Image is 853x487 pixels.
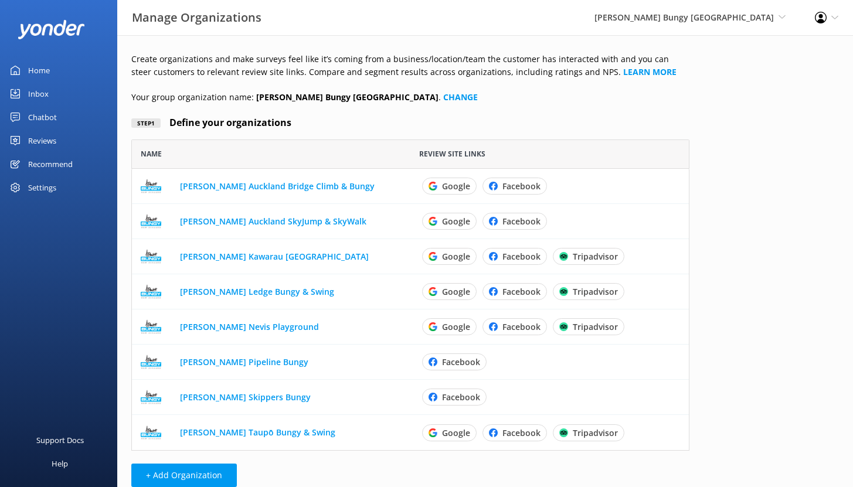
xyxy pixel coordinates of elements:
[573,286,618,297] p: Tripadvisor
[180,356,308,367] a: [PERSON_NAME] Pipeline Bungy
[502,321,541,332] p: Facebook
[28,82,49,105] div: Inbox
[131,118,161,128] div: Step 1
[594,12,774,23] span: [PERSON_NAME] Bungy [GEOGRAPHIC_DATA]
[18,20,85,39] img: yonder-white-logo.png
[573,321,618,332] p: Tripadvisor
[180,215,366,226] a: [PERSON_NAME] Auckland SkyJump & SkyWalk
[256,91,439,103] b: [PERSON_NAME] Bungy [GEOGRAPHIC_DATA]
[28,105,57,129] div: Chatbot
[131,309,689,345] div: row
[131,274,689,309] div: row
[502,216,541,227] p: Facebook
[623,66,677,77] a: LEARN MORE
[502,181,541,192] p: Facebook
[131,53,689,79] p: Create organizations and make surveys feel like it’s coming from a business/location/team the cus...
[502,251,541,262] p: Facebook
[180,250,369,261] a: [PERSON_NAME] Kawarau [GEOGRAPHIC_DATA]
[442,181,470,192] p: Google
[131,169,689,204] div: row
[442,427,470,438] p: Google
[141,352,161,372] img: 125-1637547446.png
[141,387,161,407] img: 125-1637547456.png
[131,204,689,239] div: row
[141,246,161,267] img: 125-1637547417.png
[442,251,470,262] p: Google
[28,176,56,199] div: Settings
[180,285,334,297] a: [PERSON_NAME] Ledge Bungy & Swing
[141,176,161,196] img: 125-1637547389.png
[180,182,375,190] button: [PERSON_NAME] Auckland Bridge Climb & Bungy
[141,281,161,302] img: 125-1637547426.png
[180,428,335,437] button: [PERSON_NAME] Taupō Bungy & Swing
[131,415,689,450] div: row
[443,91,478,103] a: CHANGE
[36,428,84,452] div: Support Docs
[180,391,311,402] a: [PERSON_NAME] Skippers Bungy
[141,422,161,442] img: 125-1637547467.png
[180,393,311,401] button: [PERSON_NAME] Skippers Bungy
[180,321,319,332] a: [PERSON_NAME] Nevis Playground
[419,148,485,159] span: Review site links
[502,286,541,297] p: Facebook
[28,59,50,82] div: Home
[180,180,375,191] a: [PERSON_NAME] Auckland Bridge Climb & Bungy
[28,129,56,152] div: Reviews
[573,427,618,438] p: Tripadvisor
[28,152,73,176] div: Recommend
[141,211,161,231] img: 125-1637547409.png
[131,464,237,487] button: + Add Organization
[131,345,689,380] div: row
[180,322,319,331] button: [PERSON_NAME] Nevis Playground
[442,356,480,367] p: Facebook
[131,239,689,274] div: row
[131,91,689,104] p: Your group organization name: .
[180,427,335,438] a: [PERSON_NAME] Taupō Bungy & Swing
[132,8,261,27] h3: Manage Organizations
[180,217,366,225] button: [PERSON_NAME] Auckland SkyJump & SkyWalk
[131,380,689,415] div: row
[442,216,470,227] p: Google
[442,391,480,403] p: Facebook
[180,287,334,295] button: [PERSON_NAME] Ledge Bungy & Swing
[442,321,470,332] p: Google
[161,115,291,131] h4: Define your organizations
[180,252,369,260] button: [PERSON_NAME] Kawarau [GEOGRAPHIC_DATA]
[180,357,308,366] button: [PERSON_NAME] Pipeline Bungy
[131,169,689,450] div: grid
[442,286,470,297] p: Google
[573,251,618,262] p: Tripadvisor
[52,452,68,475] div: Help
[502,427,541,438] p: Facebook
[141,316,161,337] img: 125-1637547437.png
[141,148,162,159] span: Name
